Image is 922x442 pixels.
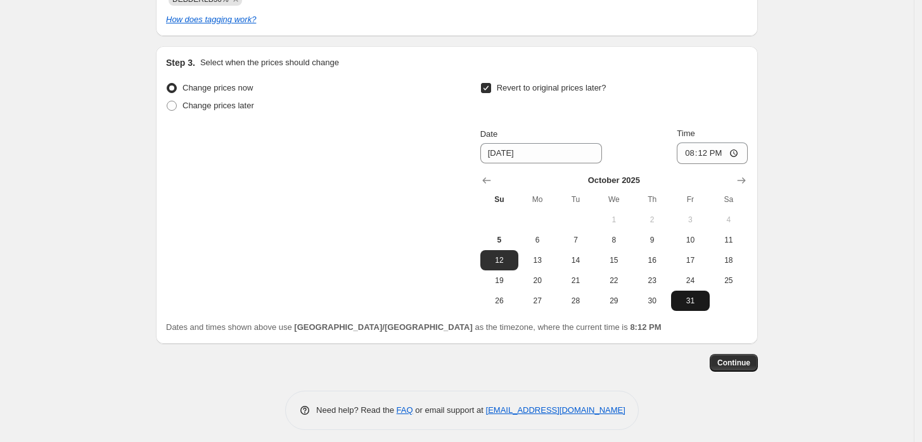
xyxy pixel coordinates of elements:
[518,189,556,210] th: Monday
[523,275,551,286] span: 20
[480,143,602,163] input: 10/5/2025
[710,270,748,291] button: Saturday October 25 2025
[710,354,758,372] button: Continue
[677,129,695,138] span: Time
[523,296,551,306] span: 27
[166,56,195,69] h2: Step 3.
[638,275,666,286] span: 23
[518,291,556,311] button: Monday October 27 2025
[518,230,556,250] button: Monday October 6 2025
[200,56,339,69] p: Select when the prices should change
[316,405,397,415] span: Need help? Read the
[671,230,709,250] button: Friday October 10 2025
[676,296,704,306] span: 31
[480,291,518,311] button: Sunday October 26 2025
[733,172,750,189] button: Show next month, November 2025
[633,270,671,291] button: Thursday October 23 2025
[518,250,556,270] button: Monday October 13 2025
[638,194,666,205] span: Th
[633,230,671,250] button: Thursday October 9 2025
[600,235,628,245] span: 8
[556,291,594,311] button: Tuesday October 28 2025
[294,322,472,332] b: [GEOGRAPHIC_DATA]/[GEOGRAPHIC_DATA]
[715,255,743,265] span: 18
[633,189,671,210] th: Thursday
[600,275,628,286] span: 22
[600,255,628,265] span: 15
[413,405,486,415] span: or email support at
[518,270,556,291] button: Monday October 20 2025
[676,194,704,205] span: Fr
[677,142,748,164] input: 12:00
[497,83,606,92] span: Revert to original prices later?
[717,358,750,368] span: Continue
[485,194,513,205] span: Su
[633,291,671,311] button: Thursday October 30 2025
[638,235,666,245] span: 9
[182,101,254,110] span: Change prices later
[561,194,589,205] span: Tu
[556,270,594,291] button: Tuesday October 21 2025
[676,235,704,245] span: 10
[561,255,589,265] span: 14
[710,230,748,250] button: Saturday October 11 2025
[715,235,743,245] span: 11
[715,275,743,286] span: 25
[671,291,709,311] button: Friday October 31 2025
[671,270,709,291] button: Friday October 24 2025
[556,250,594,270] button: Tuesday October 14 2025
[485,296,513,306] span: 26
[182,83,253,92] span: Change prices now
[595,189,633,210] th: Wednesday
[630,322,661,332] b: 8:12 PM
[485,235,513,245] span: 5
[595,210,633,230] button: Wednesday October 1 2025
[480,250,518,270] button: Sunday October 12 2025
[561,235,589,245] span: 7
[671,189,709,210] th: Friday
[633,210,671,230] button: Thursday October 2 2025
[671,210,709,230] button: Friday October 3 2025
[638,215,666,225] span: 2
[595,291,633,311] button: Wednesday October 29 2025
[486,405,625,415] a: [EMAIL_ADDRESS][DOMAIN_NAME]
[595,270,633,291] button: Wednesday October 22 2025
[710,210,748,230] button: Saturday October 4 2025
[480,270,518,291] button: Sunday October 19 2025
[633,250,671,270] button: Thursday October 16 2025
[523,235,551,245] span: 6
[556,189,594,210] th: Tuesday
[671,250,709,270] button: Friday October 17 2025
[397,405,413,415] a: FAQ
[480,129,497,139] span: Date
[480,189,518,210] th: Sunday
[523,194,551,205] span: Mo
[166,322,662,332] span: Dates and times shown above use as the timezone, where the current time is
[485,275,513,286] span: 19
[523,255,551,265] span: 13
[485,255,513,265] span: 12
[676,215,704,225] span: 3
[710,250,748,270] button: Saturday October 18 2025
[478,172,496,189] button: Show previous month, September 2025
[638,296,666,306] span: 30
[480,230,518,250] button: Today Sunday October 5 2025
[600,215,628,225] span: 1
[561,296,589,306] span: 28
[561,275,589,286] span: 21
[715,194,743,205] span: Sa
[715,215,743,225] span: 4
[600,194,628,205] span: We
[710,189,748,210] th: Saturday
[676,255,704,265] span: 17
[638,255,666,265] span: 16
[166,15,256,24] a: How does tagging work?
[595,250,633,270] button: Wednesday October 15 2025
[600,296,628,306] span: 29
[595,230,633,250] button: Wednesday October 8 2025
[556,230,594,250] button: Tuesday October 7 2025
[676,275,704,286] span: 24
